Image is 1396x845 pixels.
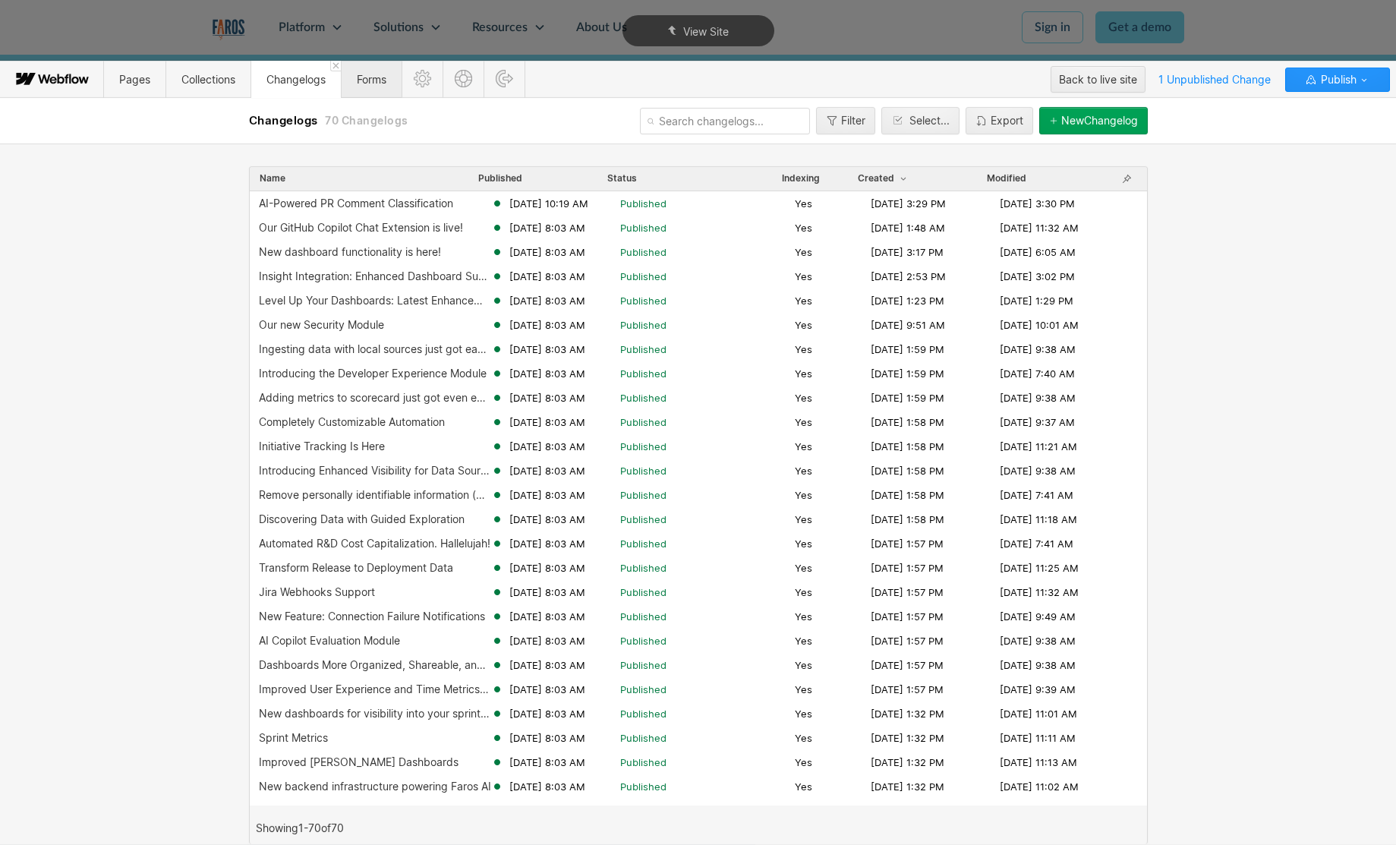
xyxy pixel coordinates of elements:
span: Changelogs [266,73,326,86]
span: [DATE] 8:03 AM [509,755,585,769]
span: [DATE] 1:32 PM [871,731,944,745]
span: [DATE] 8:03 AM [509,512,585,526]
span: Published [620,610,666,623]
span: [DATE] 7:40 AM [1000,367,1075,380]
span: [DATE] 1:29 PM [1000,294,1073,307]
span: [DATE] 8:03 AM [509,731,585,745]
span: Yes [795,537,812,550]
span: [DATE] 9:38 AM [1000,658,1076,672]
span: Published [620,707,666,720]
span: Showing 1 - 70 of 70 [256,822,344,834]
span: Yes [795,658,812,672]
span: Published [620,270,666,283]
span: [DATE] 1:59 PM [871,342,944,356]
span: [DATE] 1:58 PM [871,488,944,502]
div: Remove personally identifiable information (PII) from any data [259,489,491,501]
span: [DATE] 11:21 AM [1000,440,1077,453]
span: View Site [683,25,729,38]
div: AI Copilot Evaluation Module [259,635,400,647]
div: Introducing the Developer Experience Module [259,367,487,380]
span: [DATE] 8:03 AM [509,610,585,623]
span: [DATE] 1:31 PM [871,804,943,818]
div: Status [607,172,637,184]
span: [DATE] 8:03 AM [509,561,585,575]
span: Yes [795,804,812,818]
span: [DATE] 11:25 AM [1000,561,1079,575]
span: [DATE] 1:58 PM [871,464,944,478]
span: [DATE] 1:57 PM [871,585,944,599]
span: [DATE] 3:17 PM [871,245,944,259]
div: New Changelog [1061,115,1138,127]
a: Close 'Changelogs' tab [330,61,341,71]
span: 1 Unpublished Change [1152,68,1278,91]
span: Collections [181,73,235,86]
div: Introducing Enhanced Visibility for Data Sources: Log History and More! [259,465,491,477]
span: Indexing [782,172,820,184]
span: [DATE] 8:03 AM [509,294,585,307]
span: Yes [795,780,812,793]
span: [DATE] 1:32 PM [871,780,944,793]
button: Created [857,172,910,185]
div: Automated R&D Cost Capitalization. Hallelujah! [259,538,490,550]
span: [DATE] 2:53 PM [871,270,946,283]
span: [DATE] 8:03 AM [509,488,585,502]
button: Published [477,172,523,185]
span: [DATE] 1:57 PM [871,683,944,696]
span: Yes [795,634,812,648]
span: [DATE] 1:57 PM [871,537,944,550]
span: Forms [357,73,386,86]
span: Yes [795,707,812,720]
input: Search changelogs... [640,108,810,134]
div: Dashboards More Organized, Shareable, and Faster [259,659,491,671]
span: [DATE] 8:03 AM [509,780,585,793]
span: Yes [795,391,812,405]
button: Publish [1285,68,1390,92]
span: Yes [795,270,812,283]
span: [DATE] 9:37 AM [1000,415,1075,429]
span: [DATE] 11:13 AM [1000,755,1077,769]
span: [DATE] 11:32 AM [1000,221,1079,235]
span: [DATE] 10:19 AM [509,197,588,210]
div: New dashboards for visibility into your sprint velocity and accuracy [259,708,491,720]
span: Published [620,245,666,259]
div: Insight Integration: Enhanced Dashboard Summaries [259,270,491,282]
span: Published [620,488,666,502]
span: [DATE] 11:11 AM [1000,731,1076,745]
span: Published [620,440,666,453]
button: Select... [881,107,960,134]
span: Yes [795,221,812,235]
span: [DATE] 1:23 PM [871,294,944,307]
span: [DATE] 1:58 PM [871,415,944,429]
span: [DATE] 8:03 AM [509,221,585,235]
span: [DATE] 8:03 AM [509,440,585,453]
span: Yes [795,342,812,356]
span: Yes [795,512,812,526]
span: Published [620,634,666,648]
button: Modified [986,172,1027,185]
div: Ingesting data with local sources just got easier [259,343,491,355]
div: AI-Powered PR Comment Classification [259,197,453,210]
span: [DATE] 9:38 AM [1000,342,1076,356]
span: [DATE] 8:03 AM [509,415,585,429]
span: Yes [795,440,812,453]
span: [DATE] 8:03 AM [509,683,585,696]
span: Published [620,197,666,210]
span: Yes [795,488,812,502]
div: Export [991,115,1023,127]
span: Created [858,172,909,184]
span: Published [620,731,666,745]
span: Yes [795,367,812,380]
span: [DATE] 11:02 AM [1000,780,1079,793]
span: Yes [795,731,812,745]
span: [DATE] 11:32 AM [1000,585,1079,599]
span: Published [620,537,666,550]
span: Published [620,367,666,380]
span: [DATE] 8:03 AM [509,707,585,720]
span: [DATE] 7:41 AM [1000,537,1073,550]
div: New dashboard functionality is here! [259,246,441,258]
span: [DATE] 8:03 AM [509,245,585,259]
span: [DATE] 11:01 AM [1000,804,1077,818]
span: [DATE] 1:59 PM [871,391,944,405]
span: [DATE] 1:57 PM [871,658,944,672]
span: [DATE] 1:48 AM [871,221,945,235]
